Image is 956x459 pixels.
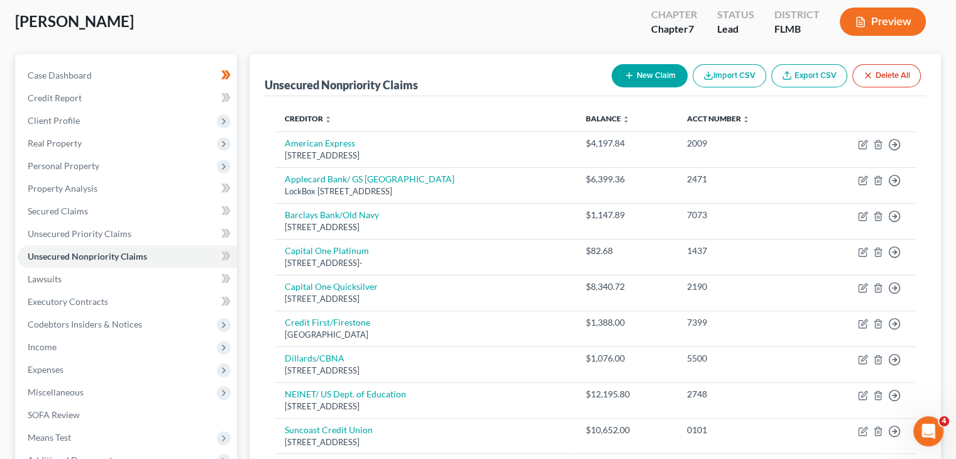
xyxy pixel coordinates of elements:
[585,245,667,257] div: $82.68
[774,22,820,36] div: FLMB
[18,223,237,245] a: Unsecured Priority Claims
[651,8,697,22] div: Chapter
[18,177,237,200] a: Property Analysis
[28,387,84,397] span: Miscellaneous
[18,64,237,87] a: Case Dashboard
[18,268,237,290] a: Lawsuits
[285,317,370,328] a: Credit First/Firestone
[265,77,418,92] div: Unsecured Nonpriority Claims
[285,436,565,448] div: [STREET_ADDRESS]
[28,183,97,194] span: Property Analysis
[285,353,344,363] a: Dillards/CBNA
[18,200,237,223] a: Secured Claims
[687,245,798,257] div: 1437
[687,388,798,401] div: 2748
[18,290,237,313] a: Executory Contracts
[18,245,237,268] a: Unsecured Nonpriority Claims
[585,388,667,401] div: $12,195.80
[742,116,750,123] i: unfold_more
[28,251,147,262] span: Unsecured Nonpriority Claims
[852,64,921,87] button: Delete All
[28,160,99,171] span: Personal Property
[771,64,847,87] a: Export CSV
[285,245,369,256] a: Capital One Platinum
[585,316,667,329] div: $1,388.00
[687,209,798,221] div: 7073
[612,64,688,87] button: New Claim
[687,137,798,150] div: 2009
[687,352,798,365] div: 5500
[622,116,629,123] i: unfold_more
[693,64,766,87] button: Import CSV
[913,416,943,446] iframe: Intercom live chat
[18,87,237,109] a: Credit Report
[687,316,798,329] div: 7399
[285,281,378,292] a: Capital One Quicksilver
[285,329,565,341] div: [GEOGRAPHIC_DATA]
[717,22,754,36] div: Lead
[28,274,62,284] span: Lawsuits
[585,137,667,150] div: $4,197.84
[28,138,82,148] span: Real Property
[18,404,237,426] a: SOFA Review
[585,114,629,123] a: Balance unfold_more
[651,22,697,36] div: Chapter
[28,206,88,216] span: Secured Claims
[285,424,373,435] a: Suncoast Credit Union
[285,174,454,184] a: Applecard Bank/ GS [GEOGRAPHIC_DATA]
[28,115,80,126] span: Client Profile
[687,424,798,436] div: 0101
[28,70,92,80] span: Case Dashboard
[285,389,406,399] a: NEINET/ US Dept. of Education
[28,228,131,239] span: Unsecured Priority Claims
[585,424,667,436] div: $10,652.00
[840,8,926,36] button: Preview
[285,221,565,233] div: [STREET_ADDRESS]
[687,114,750,123] a: Acct Number unfold_more
[687,280,798,293] div: 2190
[285,185,565,197] div: LockBox [STREET_ADDRESS]
[285,150,565,162] div: [STREET_ADDRESS]
[285,114,332,123] a: Creditor unfold_more
[285,138,355,148] a: American Express
[585,173,667,185] div: $6,399.36
[688,23,694,35] span: 7
[939,416,949,426] span: 4
[28,296,108,307] span: Executory Contracts
[774,8,820,22] div: District
[28,319,142,329] span: Codebtors Insiders & Notices
[15,12,134,30] span: [PERSON_NAME]
[28,364,63,375] span: Expenses
[285,209,379,220] a: Barclays Bank/Old Navy
[28,409,80,420] span: SOFA Review
[585,209,667,221] div: $1,147.89
[717,8,754,22] div: Status
[285,401,565,412] div: [STREET_ADDRESS]
[28,432,71,443] span: Means Test
[285,257,565,269] div: [STREET_ADDRESS]-
[285,293,565,305] div: [STREET_ADDRESS]
[28,92,82,103] span: Credit Report
[285,365,565,377] div: [STREET_ADDRESS]
[687,173,798,185] div: 2471
[585,280,667,293] div: $8,340.72
[324,116,332,123] i: unfold_more
[585,352,667,365] div: $1,076.00
[28,341,57,352] span: Income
